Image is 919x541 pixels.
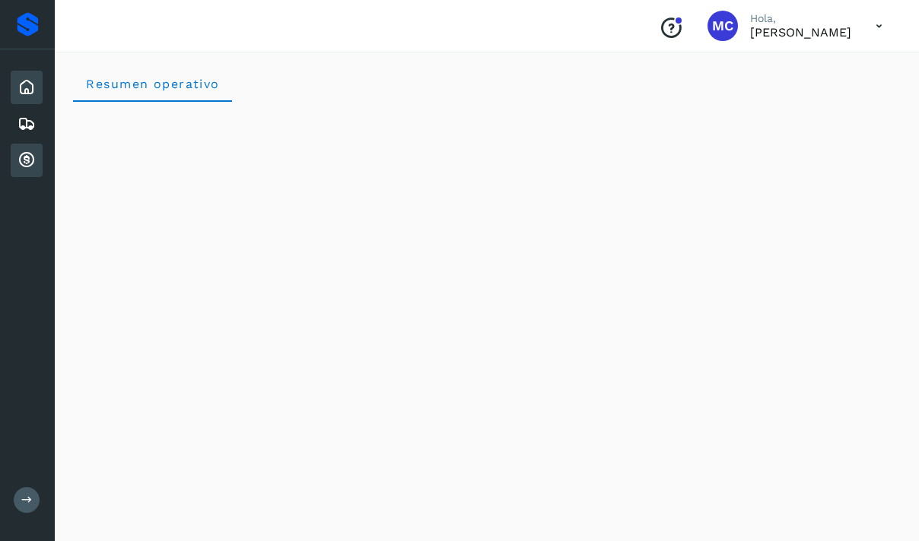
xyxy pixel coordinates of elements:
[750,25,851,40] p: Mariano Carpio Beltran
[11,71,43,104] div: Inicio
[11,144,43,177] div: Cuentas por cobrar
[750,12,851,25] p: Hola,
[85,77,220,91] span: Resumen operativo
[11,107,43,141] div: Embarques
